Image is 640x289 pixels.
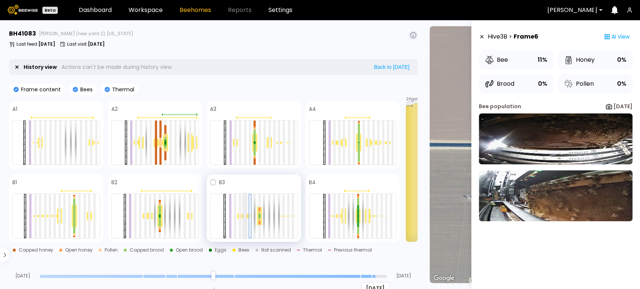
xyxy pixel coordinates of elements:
a: Workspace [129,7,163,13]
strong: Frame 6 [514,32,538,41]
div: Honey [564,55,595,64]
div: Open honey [65,248,93,252]
h4: A4 [309,106,316,112]
h4: B2 [111,180,117,185]
div: Bee population [479,103,521,110]
h4: A2 [111,106,118,112]
div: Bees [238,248,249,252]
span: [PERSON_NAME] (new yard 2), [US_STATE] [39,31,133,36]
span: Reports [228,7,252,13]
span: [DATE] [390,274,418,278]
p: Bees [78,87,93,92]
div: 0% [617,79,627,89]
button: Back to [DATE] [372,64,412,70]
b: [DATE] [613,103,633,110]
p: Thermal [110,87,134,92]
div: Hive 3 B > [488,29,538,44]
div: 0% [538,79,547,89]
div: Pollen [105,248,118,252]
span: 20 gal [406,97,418,101]
p: Last feed : [16,42,55,46]
div: Bee [485,55,508,64]
div: Thermal [303,248,322,252]
div: 0% [617,55,627,65]
img: Google [432,273,456,283]
b: [DATE] [88,41,105,47]
div: 11% [538,55,547,65]
div: Capped brood [130,248,164,252]
a: Beehomes [180,7,211,13]
div: Previous thermal [334,248,372,252]
div: Brood [485,79,514,88]
div: Eggs [215,248,226,252]
h4: A1 [12,106,17,112]
h4: A3 [210,106,216,112]
b: [DATE] [38,41,55,47]
div: Beta [42,7,58,14]
div: Open brood [176,248,203,252]
p: History view [24,64,57,70]
h4: B4 [309,180,316,185]
a: Open this area in Google Maps (opens a new window) [432,273,456,283]
a: Dashboard [79,7,112,13]
div: Not scanned [261,248,291,252]
p: Frame content [19,87,61,92]
p: Last visit : [67,42,105,46]
span: [DATE] [9,274,37,278]
img: 20250824_100824_-0700-b-1668-back-41083-CCXHHHHA.jpg [479,170,633,221]
div: AI View [601,29,633,44]
a: Settings [268,7,292,13]
h3: BH 41083 [9,31,36,37]
h4: B1 [12,180,17,185]
img: 20250824_100823_-0700-b-1668-front-41083-CCXHHHHA.jpg [479,113,633,164]
p: Actions can't be made during history view [61,64,172,70]
button: Keyboard shortcuts [471,278,476,283]
h4: B3 [219,180,225,185]
div: Capped honey [19,248,53,252]
div: Pollen [564,79,594,88]
img: Beewise logo [7,5,38,15]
